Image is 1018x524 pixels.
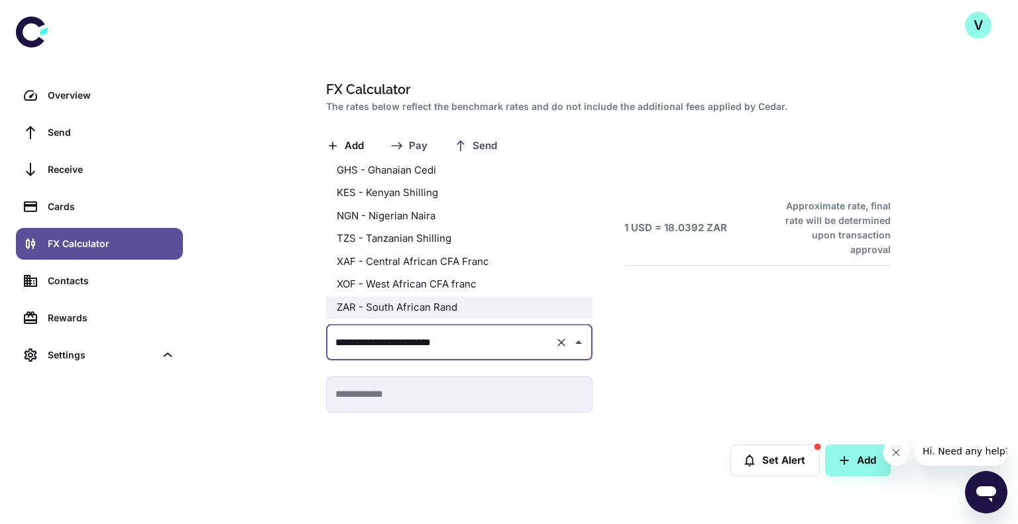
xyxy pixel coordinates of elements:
h6: Approximate rate, final rate will be determined upon transaction approval [771,199,891,257]
div: Cards [48,199,175,214]
h1: FX Calculator [326,79,885,99]
div: Rewards [48,311,175,325]
a: Rewards [16,302,183,334]
div: Overview [48,88,175,103]
li: ZAR - South African Rand [326,296,593,319]
button: Add [825,445,891,476]
iframe: Button to launch messaging window [965,471,1007,513]
a: FX Calculator [16,228,183,260]
div: Settings [48,348,155,362]
div: Contacts [48,274,175,288]
span: Hi. Need any help? [8,9,95,20]
span: Send [473,140,497,152]
a: Send [16,117,183,148]
li: KES - Kenyan Shilling [326,182,593,205]
li: NGN - Nigerian Naira [326,205,593,228]
li: XAF - Central African CFA Franc [326,250,593,274]
button: Close [569,333,588,352]
li: GHS - Ghanaian Cedi [326,159,593,182]
li: TZS - Tanzanian Shilling [326,227,593,250]
h6: 1 USD = 18.0392 ZAR [624,221,727,236]
div: FX Calculator [48,236,175,251]
div: Receive [48,162,175,177]
a: Cards [16,191,183,223]
a: Receive [16,154,183,185]
iframe: Close message [883,439,909,466]
li: XOF - West African CFA franc [326,273,593,296]
div: Send [48,125,175,140]
a: Contacts [16,265,183,297]
button: V [965,12,991,38]
button: Set Alert [730,445,820,476]
div: Settings [16,339,183,371]
span: Pay [409,140,427,152]
h2: The rates below reflect the benchmark rates and do not include the additional fees applied by Cedar. [326,99,885,114]
iframe: Message from company [915,437,1007,466]
button: Clear [552,333,571,352]
span: Add [345,140,364,152]
a: Overview [16,79,183,111]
